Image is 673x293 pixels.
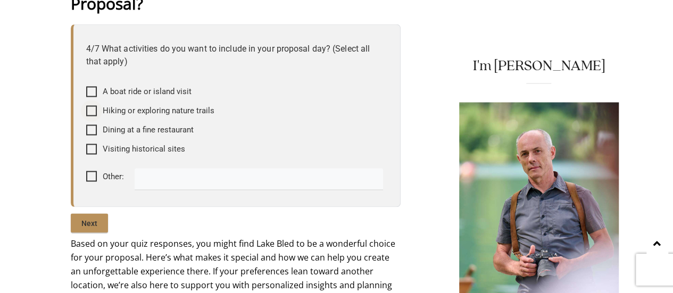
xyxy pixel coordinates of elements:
span: Other: [103,171,124,181]
span: Dining at a fine restaurant [103,124,194,135]
input: Next [71,213,108,232]
h2: I'm [PERSON_NAME] [459,58,619,73]
span: A boat ride or island visit [103,86,192,97]
p: 4/7 What activities do you want to include in your proposal day? (Select all that apply) [86,43,387,68]
span: Visiting historical sites [103,144,185,154]
span: Hiking or exploring nature trails [103,105,214,116]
